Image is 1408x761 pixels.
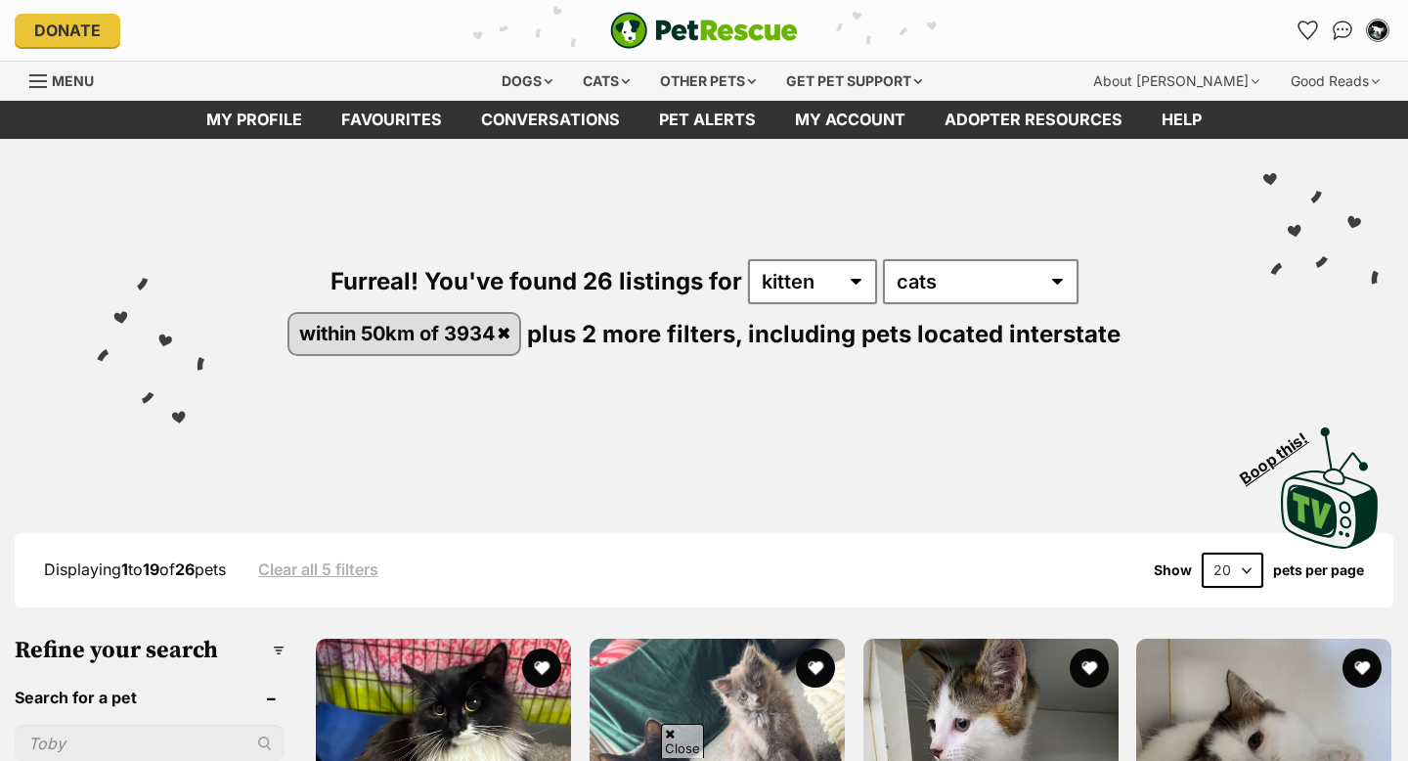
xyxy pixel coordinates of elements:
[772,62,936,101] div: Get pet support
[748,319,1121,347] span: including pets located interstate
[330,267,742,295] span: Furreal! You've found 26 listings for
[1281,427,1379,549] img: PetRescue TV logo
[527,319,742,347] span: plus 2 more filters,
[488,62,566,101] div: Dogs
[15,14,120,47] a: Donate
[1079,62,1273,101] div: About [PERSON_NAME]
[52,72,94,89] span: Menu
[29,62,108,97] a: Menu
[1069,649,1108,688] button: favourite
[1281,410,1379,553] a: Boop this!
[322,101,462,139] a: Favourites
[661,724,704,758] span: Close
[187,101,322,139] a: My profile
[1292,15,1393,46] ul: Account quick links
[175,560,195,579] strong: 26
[925,101,1142,139] a: Adopter resources
[1292,15,1323,46] a: Favourites
[610,12,798,49] img: logo-e224e6f780fb5917bec1dbf3a21bbac754714ae5b6737aabdf751b685950b380.svg
[639,101,775,139] a: Pet alerts
[15,689,285,706] header: Search for a pet
[1362,15,1393,46] button: My account
[121,560,128,579] strong: 1
[1142,101,1221,139] a: Help
[1273,562,1364,578] label: pets per page
[143,560,159,579] strong: 19
[15,637,285,664] h3: Refine your search
[289,314,519,354] a: within 50km of 3934
[462,101,639,139] a: conversations
[1154,562,1192,578] span: Show
[1237,417,1327,487] span: Boop this!
[569,62,643,101] div: Cats
[44,560,226,579] span: Displaying to of pets
[1327,15,1358,46] a: Conversations
[1342,649,1382,688] button: favourite
[522,649,561,688] button: favourite
[646,62,770,101] div: Other pets
[1333,21,1353,40] img: chat-41dd97257d64d25036548639549fe6c8038ab92f7586957e7f3b1b290dea8141.svg
[1277,62,1393,101] div: Good Reads
[796,649,835,688] button: favourite
[1368,21,1387,40] img: Lily Street profile pic
[258,560,378,578] a: Clear all 5 filters
[775,101,925,139] a: My account
[610,12,798,49] a: PetRescue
